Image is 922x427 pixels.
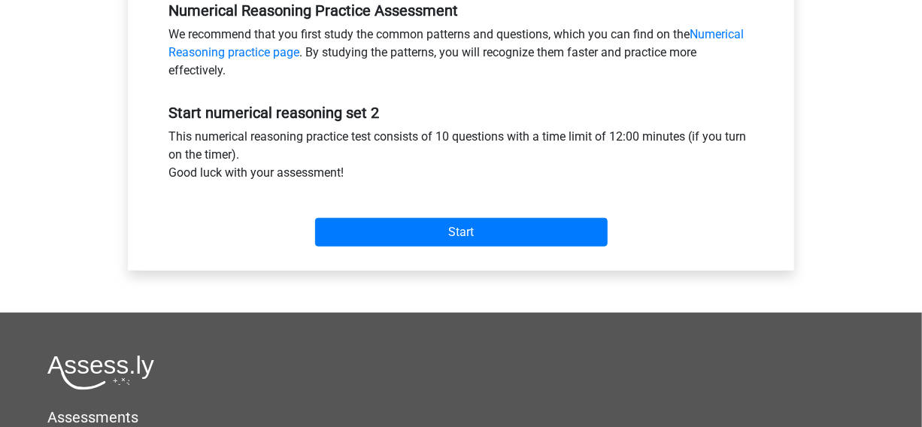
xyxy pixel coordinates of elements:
[315,218,608,247] input: Start
[157,128,765,188] div: This numerical reasoning practice test consists of 10 questions with a time limit of 12:00 minute...
[168,104,754,122] h5: Start numerical reasoning set 2
[47,355,154,390] img: Assessly logo
[157,26,765,86] div: We recommend that you first study the common patterns and questions, which you can find on the . ...
[168,2,754,20] h5: Numerical Reasoning Practice Assessment
[47,408,875,426] h5: Assessments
